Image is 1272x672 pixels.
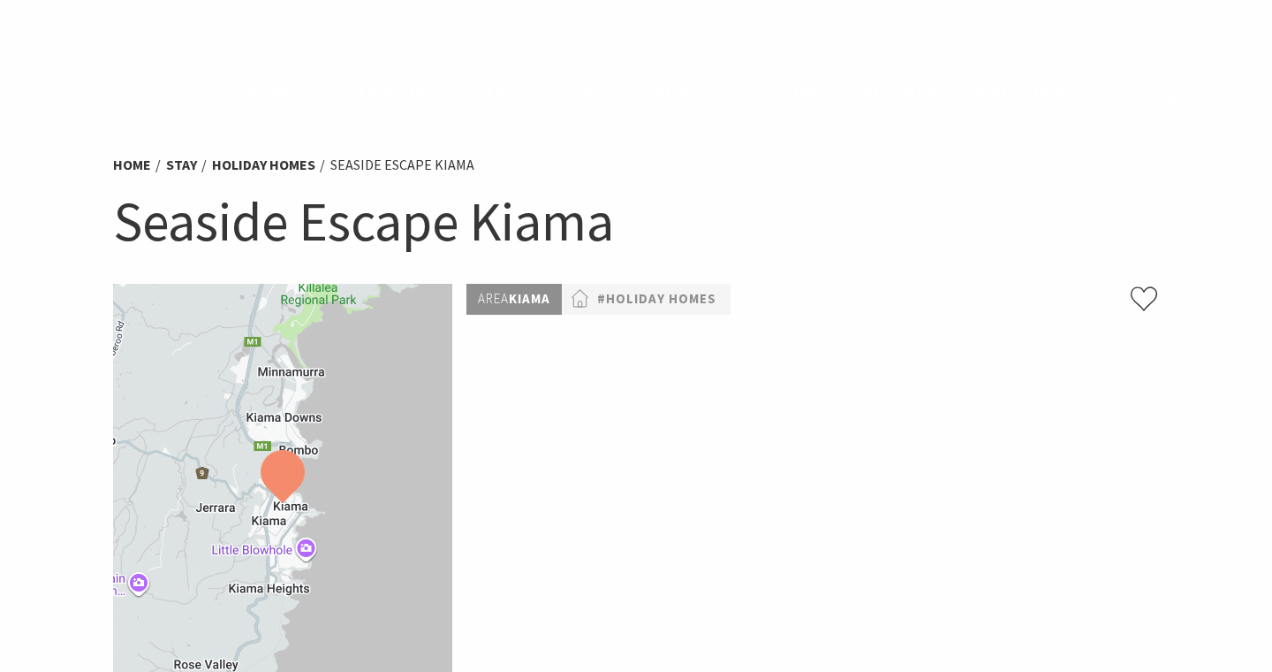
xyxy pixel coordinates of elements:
[476,80,515,102] span: Stay
[852,80,935,102] span: Book now
[971,80,1081,102] span: Winter Deals
[655,80,695,102] span: Plan
[597,288,716,310] a: #Holiday Homes
[328,80,441,102] span: Destinations
[730,80,816,102] span: What’s On
[466,284,562,315] p: Kiama
[231,78,1099,107] nav: Main Menu
[550,80,620,102] span: See & Do
[113,186,1159,257] h1: Seaside Escape Kiama
[478,290,509,307] span: Area
[248,80,293,102] span: Home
